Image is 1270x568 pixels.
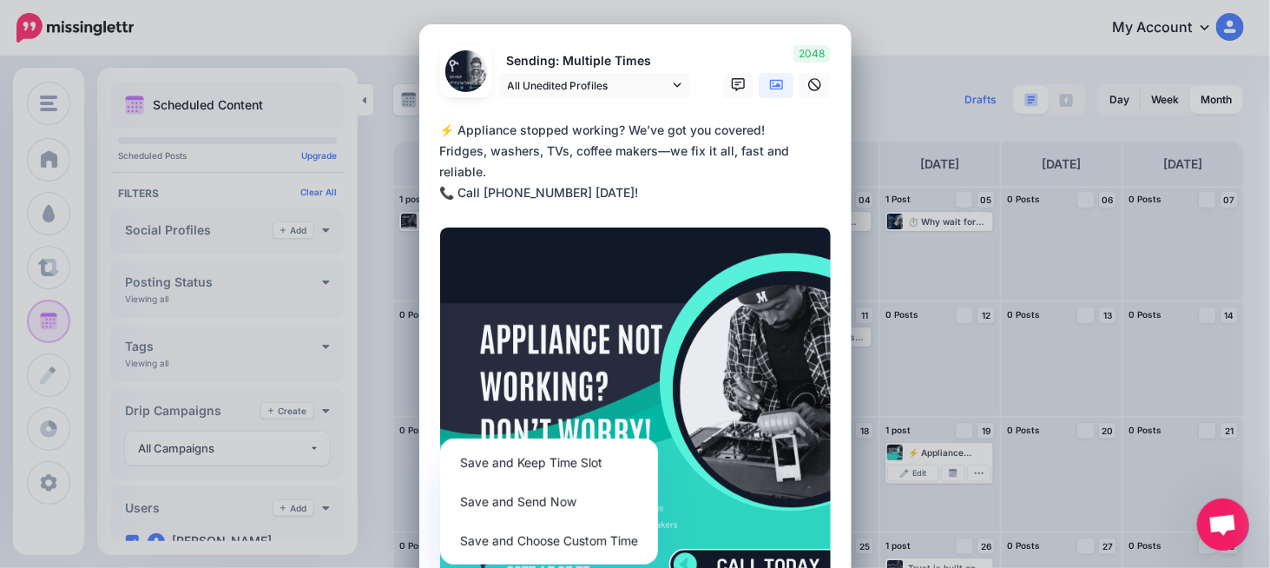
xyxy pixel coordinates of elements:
[445,50,487,92] img: 538544948_693774327038294_5822599571370840630_n-bsa154824.jpg
[173,109,187,123] img: tab_keywords_by_traffic_grey.svg
[28,28,42,42] img: logo_orange.svg
[47,109,61,123] img: tab_domain_overview_orange.svg
[66,111,155,122] div: Domain Overview
[440,120,839,203] div: ⚡ Appliance stopped working? We’ve got you covered! Fridges, washers, TVs, coffee makers—we fix i...
[793,45,830,63] span: 2048
[447,485,651,518] a: Save and Send Now
[447,524,651,558] a: Save and Choose Custom Time
[45,45,191,59] div: Domain: [DOMAIN_NAME]
[499,51,690,71] p: Sending: Multiple Times
[28,45,42,59] img: website_grey.svg
[49,28,85,42] div: v 4.0.25
[508,76,669,95] span: All Unedited Profiles
[447,446,651,479] a: Save and Keep Time Slot
[192,111,293,122] div: Keywords by Traffic
[499,73,690,98] a: All Unedited Profiles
